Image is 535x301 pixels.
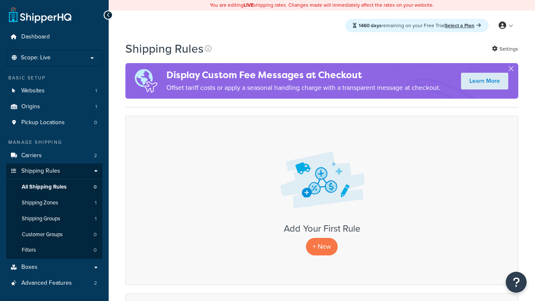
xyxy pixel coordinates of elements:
[6,163,102,179] a: Shipping Rules
[445,22,481,29] a: Select a Plan
[21,152,42,159] span: Carriers
[6,275,102,291] a: Advanced Features 2
[22,184,66,191] span: All Shipping Rules
[94,119,97,126] span: 0
[359,22,382,29] strong: 1460 days
[6,195,102,211] li: Shipping Zones
[6,179,102,195] li: All Shipping Rules
[94,231,97,238] span: 0
[134,224,510,234] h3: Add Your First Rule
[21,33,50,41] span: Dashboard
[6,227,102,242] a: Customer Groups 0
[94,184,97,191] span: 0
[6,99,102,115] a: Origins 1
[21,119,65,126] span: Pickup Locations
[6,148,102,163] li: Carriers
[21,87,45,94] span: Websites
[6,74,102,82] div: Basic Setup
[21,168,60,175] span: Shipping Rules
[6,115,102,130] a: Pickup Locations 0
[94,280,97,287] span: 2
[6,211,102,227] li: Shipping Groups
[166,68,441,82] h4: Display Custom Fee Messages at Checkout
[21,264,38,271] span: Boxes
[95,87,97,94] span: 1
[6,275,102,291] li: Advanced Features
[95,199,97,207] span: 1
[125,63,166,99] img: duties-banner-06bc72dcb5fe05cb3f9472aba00be2ae8eb53ab6f0d8bb03d382ba314ac3c341.png
[95,215,97,222] span: 1
[6,83,102,99] a: Websites 1
[125,41,204,57] h1: Shipping Rules
[22,215,60,222] span: Shipping Groups
[306,238,338,255] p: + New
[94,247,97,254] span: 0
[22,231,63,238] span: Customer Groups
[6,211,102,227] a: Shipping Groups 1
[6,227,102,242] li: Customer Groups
[461,73,508,89] a: Learn More
[21,54,51,61] span: Scope: Live
[345,19,489,32] div: remaining on your Free Trial
[21,280,72,287] span: Advanced Features
[6,148,102,163] a: Carriers 2
[21,103,40,110] span: Origins
[6,242,102,258] a: Filters 0
[244,1,254,9] b: LIVE
[6,99,102,115] li: Origins
[6,139,102,146] div: Manage Shipping
[6,242,102,258] li: Filters
[492,43,518,55] a: Settings
[166,82,441,94] p: Offset tariff costs or apply a seasonal handling charge with a transparent message at checkout.
[6,179,102,195] a: All Shipping Rules 0
[6,163,102,259] li: Shipping Rules
[6,115,102,130] li: Pickup Locations
[6,260,102,275] a: Boxes
[506,272,527,293] button: Open Resource Center
[94,152,97,159] span: 2
[6,195,102,211] a: Shipping Zones 1
[95,103,97,110] span: 1
[22,247,36,254] span: Filters
[6,29,102,45] a: Dashboard
[6,83,102,99] li: Websites
[9,6,71,23] a: ShipperHQ Home
[22,199,58,207] span: Shipping Zones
